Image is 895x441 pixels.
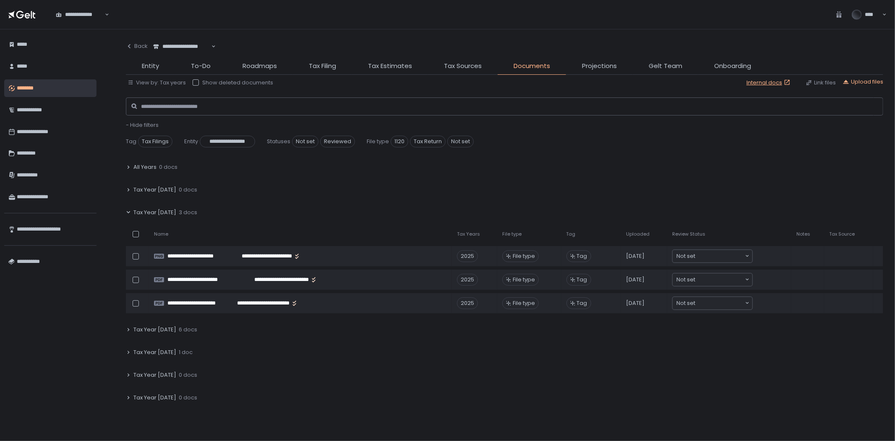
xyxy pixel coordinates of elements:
[673,250,752,262] div: Search for option
[184,138,198,145] span: Entity
[179,371,197,379] span: 0 docs
[159,163,177,171] span: 0 docs
[714,61,751,71] span: Onboarding
[50,5,109,23] div: Search for option
[502,231,522,237] span: File type
[566,231,576,237] span: Tag
[309,61,336,71] span: Tax Filing
[138,136,172,147] span: Tax Filings
[672,231,705,237] span: Review Status
[457,297,478,309] div: 2025
[126,42,148,50] div: Back
[514,61,550,71] span: Documents
[457,231,480,237] span: Tax Years
[513,276,535,283] span: File type
[626,299,645,307] span: [DATE]
[796,231,810,237] span: Notes
[133,394,176,402] span: Tax Year [DATE]
[673,297,752,310] div: Search for option
[367,138,389,145] span: File type
[267,138,290,145] span: Statuses
[292,136,318,147] span: Not set
[128,79,186,87] button: View by: Tax years
[126,121,159,129] button: - Hide filters
[457,274,478,286] div: 2025
[676,276,695,284] span: Not set
[133,326,176,333] span: Tax Year [DATE]
[368,61,412,71] span: Tax Estimates
[649,61,682,71] span: Gelt Team
[179,349,193,356] span: 1 doc
[447,136,474,147] span: Not set
[695,252,744,260] input: Search for option
[126,138,136,145] span: Tag
[191,61,211,71] span: To-Do
[577,299,587,307] span: Tag
[133,163,157,171] span: All Years
[513,299,535,307] span: File type
[179,326,197,333] span: 6 docs
[320,136,355,147] span: Reviewed
[829,231,855,237] span: Tax Source
[142,61,159,71] span: Entity
[133,209,176,216] span: Tax Year [DATE]
[626,252,645,260] span: [DATE]
[148,38,216,55] div: Search for option
[133,186,176,194] span: Tax Year [DATE]
[695,299,744,307] input: Search for option
[133,349,176,356] span: Tax Year [DATE]
[179,394,197,402] span: 0 docs
[126,38,148,55] button: Back
[673,273,752,286] div: Search for option
[695,276,744,284] input: Search for option
[179,209,197,216] span: 3 docs
[626,276,645,283] span: [DATE]
[444,61,482,71] span: Tax Sources
[154,231,168,237] span: Name
[676,299,695,307] span: Not set
[577,252,587,260] span: Tag
[513,252,535,260] span: File type
[582,61,617,71] span: Projections
[179,186,197,194] span: 0 docs
[577,276,587,283] span: Tag
[133,371,176,379] span: Tax Year [DATE]
[746,79,792,87] a: Internal docs
[626,231,650,237] span: Uploaded
[806,79,836,87] button: Link files
[243,61,277,71] span: Roadmaps
[391,136,408,147] span: 1120
[457,250,478,262] div: 2025
[210,42,211,51] input: Search for option
[410,136,446,147] span: Tax Return
[843,78,883,86] button: Upload files
[676,252,695,260] span: Not set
